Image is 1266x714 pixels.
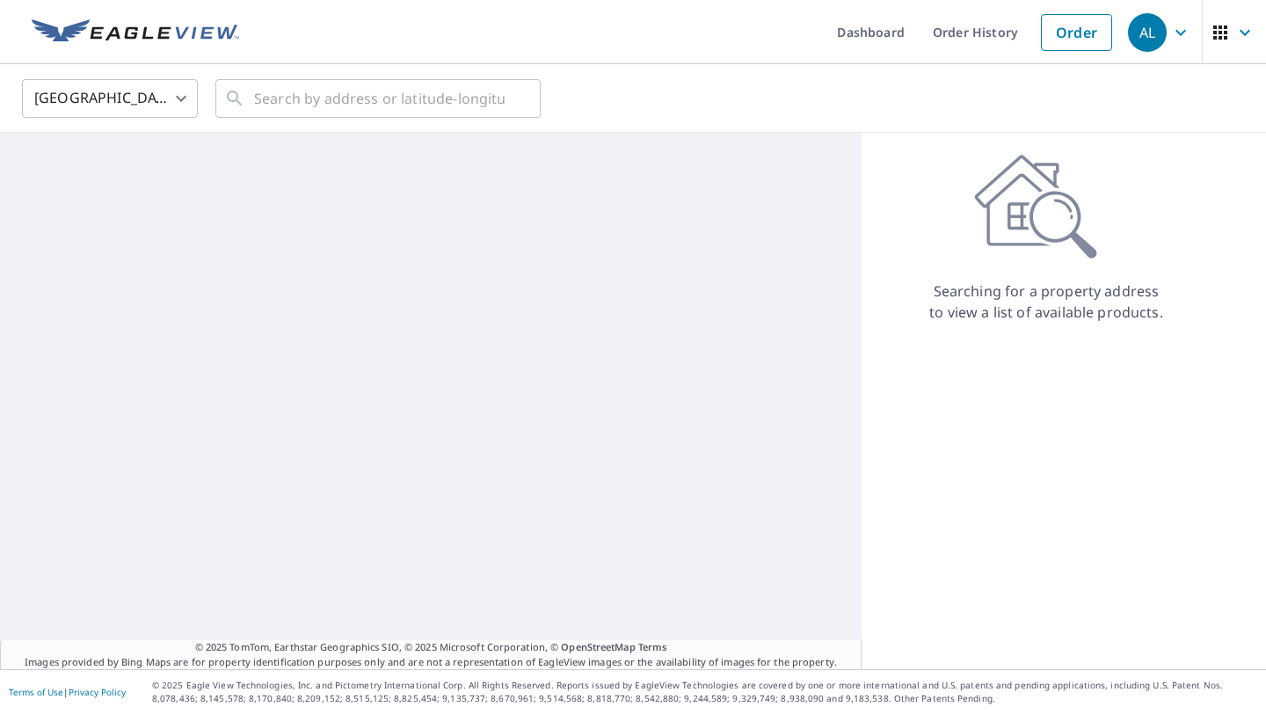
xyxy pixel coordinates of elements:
[561,640,635,653] a: OpenStreetMap
[32,19,239,46] img: EV Logo
[22,74,198,123] div: [GEOGRAPHIC_DATA]
[69,686,126,698] a: Privacy Policy
[928,280,1164,323] p: Searching for a property address to view a list of available products.
[152,679,1257,705] p: © 2025 Eagle View Technologies, Inc. and Pictometry International Corp. All Rights Reserved. Repo...
[638,640,667,653] a: Terms
[195,640,667,655] span: © 2025 TomTom, Earthstar Geographics SIO, © 2025 Microsoft Corporation, ©
[254,74,505,123] input: Search by address or latitude-longitude
[9,686,63,698] a: Terms of Use
[1128,13,1167,52] div: AL
[9,687,126,697] p: |
[1041,14,1112,51] a: Order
